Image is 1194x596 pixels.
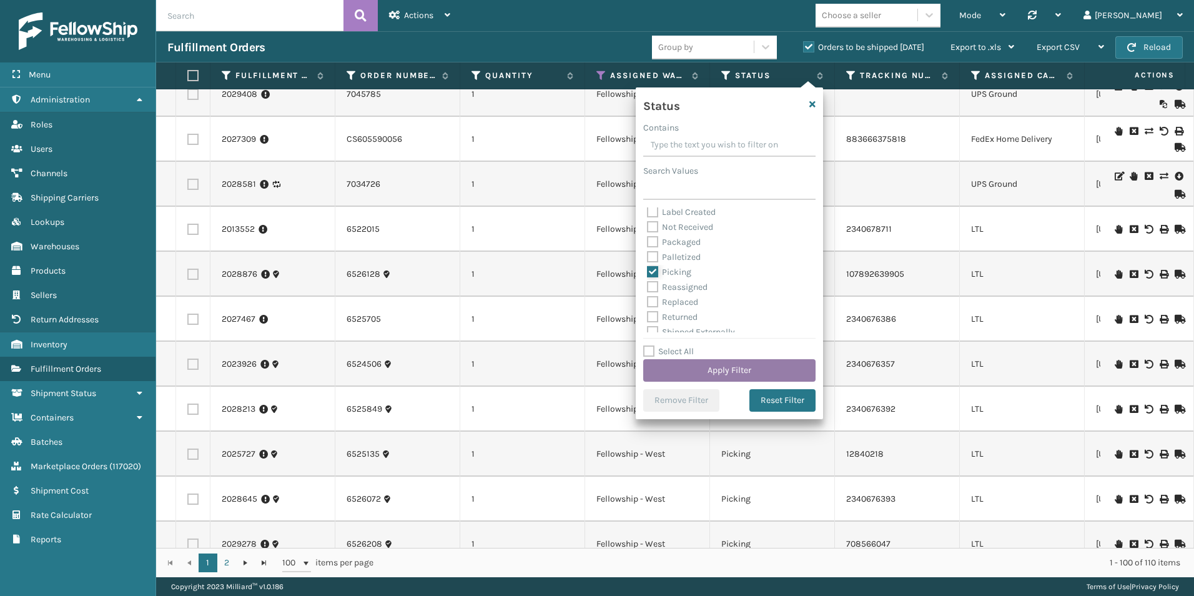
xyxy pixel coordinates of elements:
i: Print BOL [1160,270,1167,279]
td: 1 [460,207,585,252]
i: Void BOL [1145,450,1152,459]
label: Search Values [643,164,698,177]
span: Shipment Status [31,388,96,399]
i: Print BOL [1160,315,1167,324]
i: On Hold [1115,495,1122,504]
td: LTL [960,387,1085,432]
a: 2023926 [222,358,257,370]
td: Fellowship - West [585,72,710,117]
td: LTL [960,207,1085,252]
span: Shipment Cost [31,485,89,496]
td: FedEx Home Delivery [960,117,1085,162]
i: Cancel Fulfillment Order [1145,172,1152,181]
a: 6524506 [347,358,382,370]
input: Type the text you wish to filter on [643,134,816,157]
button: Reset Filter [749,389,816,412]
i: Mark as Shipped [1175,315,1182,324]
i: Void BOL [1145,360,1152,369]
a: 2028581 [222,178,256,191]
a: CS605590056 [347,133,402,146]
td: UPS Ground [960,72,1085,117]
i: Void BOL [1145,225,1152,234]
td: 1 [460,72,585,117]
td: LTL [960,342,1085,387]
td: LTL [960,522,1085,567]
button: Apply Filter [643,359,816,382]
i: Mark as Shipped [1175,405,1182,414]
span: Roles [31,119,52,130]
label: Status [735,70,811,81]
a: 2029278 [222,538,257,550]
td: Fellowship - West [585,522,710,567]
i: Change shipping [1160,172,1167,181]
span: items per page [282,554,373,572]
td: LTL [960,432,1085,477]
td: LTL [960,252,1085,297]
td: 2340676392 [835,387,960,432]
div: | [1087,577,1179,596]
a: 2 [217,554,236,572]
a: 6522015 [347,223,380,236]
td: 2340676386 [835,297,960,342]
i: Cancel Fulfillment Order [1130,315,1137,324]
p: Copyright 2023 Milliard™ v 1.0.186 [171,577,284,596]
i: Void BOL [1145,405,1152,414]
i: Print BOL [1160,405,1167,414]
button: Remove Filter [643,389,719,412]
label: Shipped Externally [647,327,735,337]
span: Shipping Carriers [31,192,99,203]
span: Fulfillment Orders [31,364,101,374]
a: Privacy Policy [1132,582,1179,591]
a: Go to the next page [236,554,255,572]
label: Picking [647,267,691,277]
span: Sellers [31,290,57,300]
i: Mark as Shipped [1175,540,1182,549]
i: On Hold [1115,540,1122,549]
a: 6526128 [347,268,380,281]
a: 883666375818 [846,134,906,144]
td: Picking [710,522,835,567]
a: 2029408 [222,88,257,101]
i: Print BOL [1160,495,1167,504]
i: Print Label [1175,127,1182,136]
i: Cancel Fulfillment Order [1130,540,1137,549]
td: Fellowship - West [585,252,710,297]
td: Fellowship - West [585,477,710,522]
td: 1 [460,522,585,567]
i: Mark as Shipped [1175,190,1182,199]
span: Inventory [31,339,67,350]
label: Select All [643,346,694,357]
i: Mark as Shipped [1175,450,1182,459]
span: Batches [31,437,62,447]
i: Cancel Fulfillment Order [1130,450,1137,459]
td: 708566047 [835,522,960,567]
a: 6526208 [347,538,382,550]
td: 1 [460,477,585,522]
img: logo [19,12,137,50]
a: 2028876 [222,268,257,281]
i: On Hold [1115,360,1122,369]
td: 2340676393 [835,477,960,522]
td: 1 [460,432,585,477]
td: Fellowship - West [585,297,710,342]
td: 1 [460,387,585,432]
td: 1 [460,117,585,162]
label: Orders to be shipped [DATE] [803,42,924,52]
span: Export CSV [1037,42,1080,52]
i: Mark as Shipped [1175,360,1182,369]
i: Mark as Shipped [1175,143,1182,152]
span: ( 117020 ) [109,461,141,472]
a: 1 [199,554,217,572]
td: Picking [710,432,835,477]
a: 6526072 [347,493,381,505]
span: Reports [31,534,61,545]
a: 2028213 [222,403,255,415]
i: On Hold [1115,315,1122,324]
label: Assigned Warehouse [610,70,686,81]
h3: Fulfillment Orders [167,40,265,55]
i: Print BOL [1160,225,1167,234]
td: LTL [960,297,1085,342]
a: 2027309 [222,133,256,146]
td: 2340676357 [835,342,960,387]
span: Menu [29,69,51,80]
